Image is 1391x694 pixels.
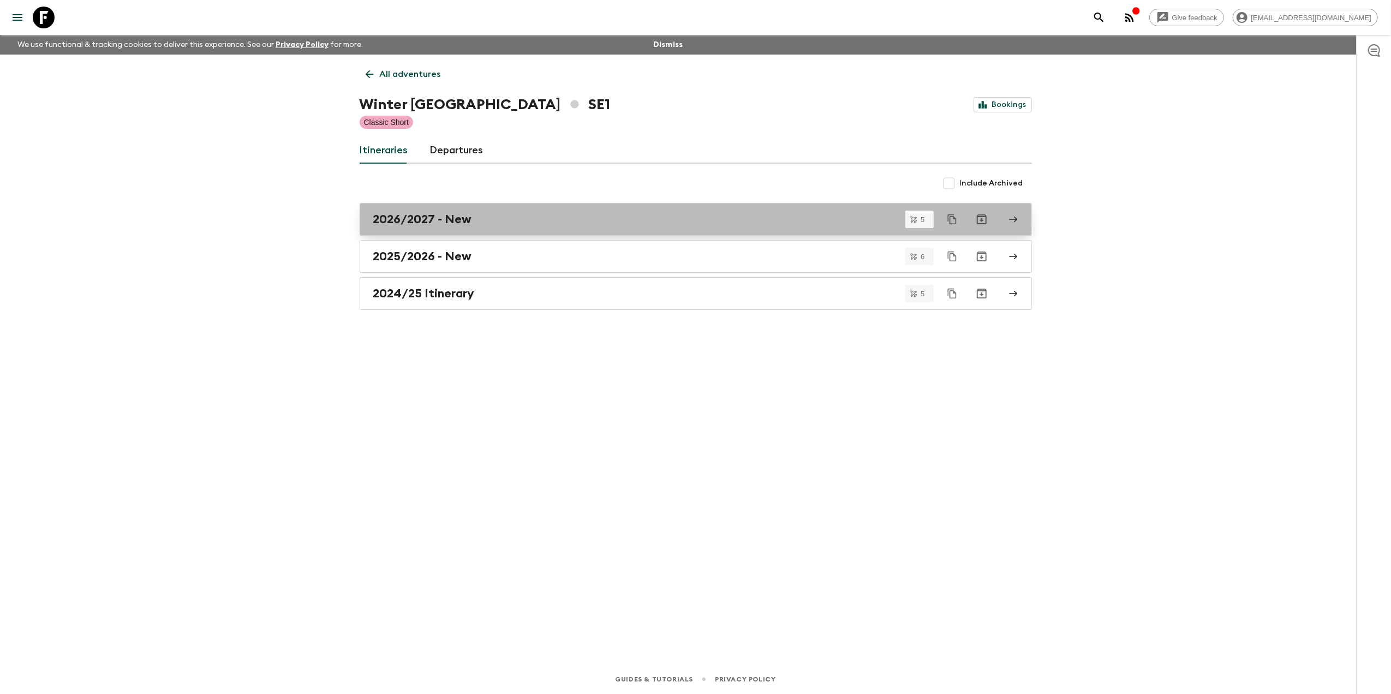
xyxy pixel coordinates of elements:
button: menu [7,7,28,28]
button: Duplicate [942,247,962,266]
a: 2026/2027 - New [360,203,1032,236]
p: All adventures [380,68,441,81]
span: Include Archived [960,178,1023,189]
a: Privacy Policy [715,673,775,685]
a: All adventures [360,63,447,85]
div: [EMAIL_ADDRESS][DOMAIN_NAME] [1233,9,1378,26]
span: 5 [914,290,931,297]
a: Departures [430,137,483,164]
button: Duplicate [942,284,962,303]
a: Give feedback [1149,9,1224,26]
button: Archive [971,208,993,230]
a: Guides & Tutorials [615,673,693,685]
span: 5 [914,216,931,223]
h2: 2026/2027 - New [373,212,472,226]
button: Duplicate [942,210,962,229]
p: We use functional & tracking cookies to deliver this experience. See our for more. [13,35,367,55]
button: Archive [971,246,993,267]
a: Privacy Policy [276,41,329,49]
h2: 2024/25 Itinerary [373,286,475,301]
h1: Winter [GEOGRAPHIC_DATA] SE1 [360,94,610,116]
button: Archive [971,283,993,304]
span: [EMAIL_ADDRESS][DOMAIN_NAME] [1245,14,1377,22]
h2: 2025/2026 - New [373,249,472,264]
a: Itineraries [360,137,408,164]
a: Bookings [974,97,1032,112]
a: 2025/2026 - New [360,240,1032,273]
span: 6 [914,253,931,260]
button: search adventures [1088,7,1110,28]
span: Give feedback [1166,14,1223,22]
p: Classic Short [364,117,409,128]
a: 2024/25 Itinerary [360,277,1032,310]
button: Dismiss [650,37,685,52]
